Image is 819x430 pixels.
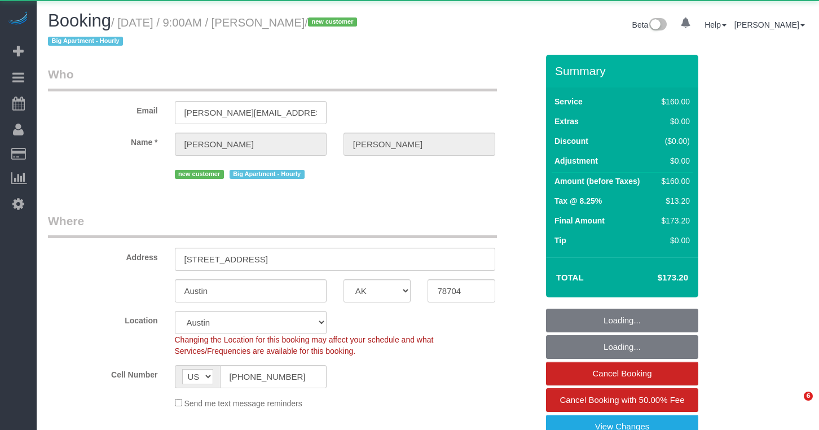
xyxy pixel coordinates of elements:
[48,16,360,48] small: / [DATE] / 9:00AM / [PERSON_NAME]
[175,101,327,124] input: Email
[175,170,224,179] span: new customer
[657,116,690,127] div: $0.00
[39,101,166,116] label: Email
[554,116,579,127] label: Extras
[175,133,327,156] input: First Name
[546,388,698,412] a: Cancel Booking with 50.00% Fee
[554,96,583,107] label: Service
[657,155,690,166] div: $0.00
[554,135,588,147] label: Discount
[39,365,166,380] label: Cell Number
[308,17,357,27] span: new customer
[657,135,690,147] div: ($0.00)
[554,195,602,207] label: Tax @ 8.25%
[7,11,29,27] img: Automaid Logo
[734,20,805,29] a: [PERSON_NAME]
[657,215,690,226] div: $173.20
[39,311,166,326] label: Location
[554,175,640,187] label: Amount (before Taxes)
[657,175,690,187] div: $160.00
[556,273,584,282] strong: Total
[657,195,690,207] div: $13.20
[555,64,693,77] h3: Summary
[230,170,305,179] span: Big Apartment - Hourly
[220,365,327,388] input: Cell Number
[48,11,111,30] span: Booking
[175,335,434,356] span: Changing the Location for this booking may affect your schedule and what Services/Frequencies are...
[39,248,166,263] label: Address
[546,362,698,385] a: Cancel Booking
[648,18,667,33] img: New interface
[657,235,690,246] div: $0.00
[554,215,605,226] label: Final Amount
[175,279,327,302] input: City
[184,399,302,408] span: Send me text message reminders
[560,395,685,405] span: Cancel Booking with 50.00% Fee
[48,37,123,46] span: Big Apartment - Hourly
[344,133,495,156] input: Last Name
[428,279,495,302] input: Zip Code
[48,213,497,238] legend: Where
[704,20,726,29] a: Help
[554,155,598,166] label: Adjustment
[781,392,808,419] iframe: Intercom live chat
[804,392,813,401] span: 6
[554,235,566,246] label: Tip
[657,96,690,107] div: $160.00
[39,133,166,148] label: Name *
[624,273,688,283] h4: $173.20
[48,66,497,91] legend: Who
[632,20,667,29] a: Beta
